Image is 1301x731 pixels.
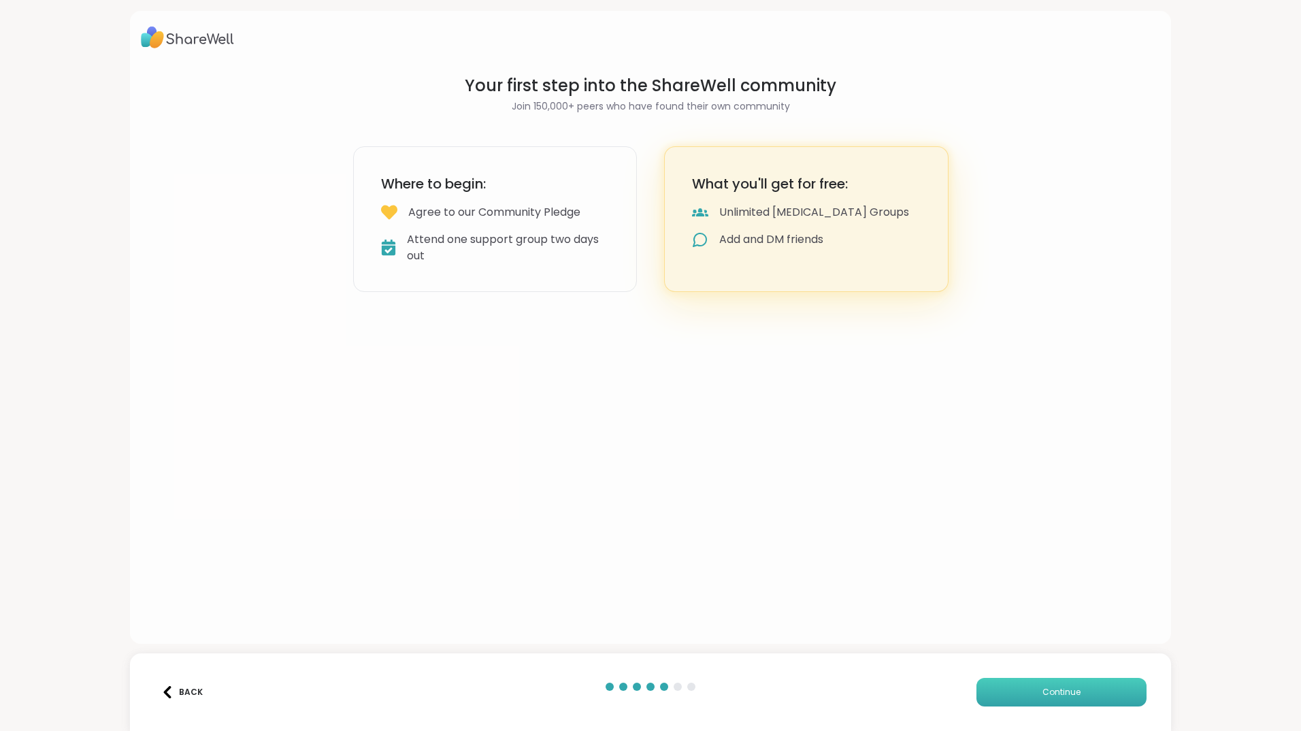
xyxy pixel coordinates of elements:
h3: What you'll get for free: [692,174,921,193]
div: Back [161,686,203,698]
img: ShareWell Logo [141,22,234,53]
span: Continue [1042,686,1081,698]
h2: Join 150,000+ peers who have found their own community [353,99,949,114]
div: Attend one support group two days out [407,231,609,264]
div: Agree to our Community Pledge [408,204,580,221]
h1: Your first step into the ShareWell community [353,75,949,97]
div: Unlimited [MEDICAL_DATA] Groups [719,204,909,221]
div: Add and DM friends [719,231,823,248]
button: Back [154,678,209,706]
button: Continue [976,678,1147,706]
h3: Where to begin: [381,174,610,193]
